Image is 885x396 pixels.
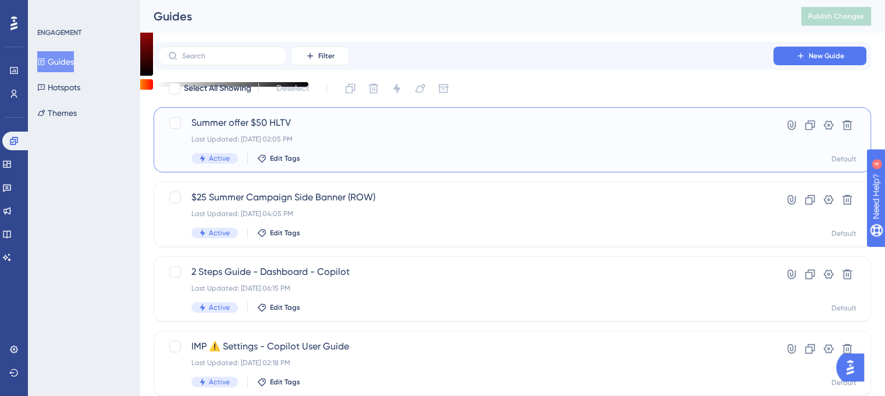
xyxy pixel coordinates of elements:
span: Select All Showing [184,82,251,96]
div: Last Updated: [DATE] 02:05 PM [191,135,740,144]
button: Edit Tags [257,377,300,387]
div: Guides [154,8,772,24]
div: Last Updated: [DATE] 06:15 PM [191,284,740,293]
span: $25 Summer Campaign Side Banner (ROW) [191,190,740,204]
div: Default [831,378,856,387]
input: Search [182,52,276,60]
span: New Guide [809,51,844,61]
span: Need Help? [27,3,73,17]
span: Edit Tags [270,303,300,312]
button: New Guide [773,47,866,65]
span: Summer offer $50 HLTV [191,116,740,130]
span: Deselect [276,82,309,96]
button: Edit Tags [257,228,300,238]
button: Publish Changes [801,7,871,26]
span: Edit Tags [270,154,300,163]
button: Filter [291,47,349,65]
div: Default [831,154,856,164]
span: Active [209,377,230,387]
div: Default [831,303,856,313]
button: Themes [37,102,77,123]
iframe: UserGuiding AI Assistant Launcher [836,350,871,385]
div: Last Updated: [DATE] 02:18 PM [191,358,740,367]
button: Edit Tags [257,303,300,312]
span: 2 Steps Guide - Dashboard - Copilot [191,265,740,279]
button: Hotspots [37,77,80,98]
button: Deselect [266,78,319,99]
div: 4 [81,6,84,15]
span: Edit Tags [270,377,300,387]
div: ENGAGEMENT [37,28,81,37]
button: Guides [37,51,74,72]
span: Active [209,154,230,163]
div: Default [831,229,856,238]
span: Active [209,303,230,312]
button: Edit Tags [257,154,300,163]
div: Last Updated: [DATE] 04:05 PM [191,209,740,218]
span: Publish Changes [808,12,864,21]
span: Active [209,228,230,238]
span: IMP ⚠️ Settings - Copilot User Guide [191,340,740,353]
span: Edit Tags [270,228,300,238]
span: Filter [318,51,335,61]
